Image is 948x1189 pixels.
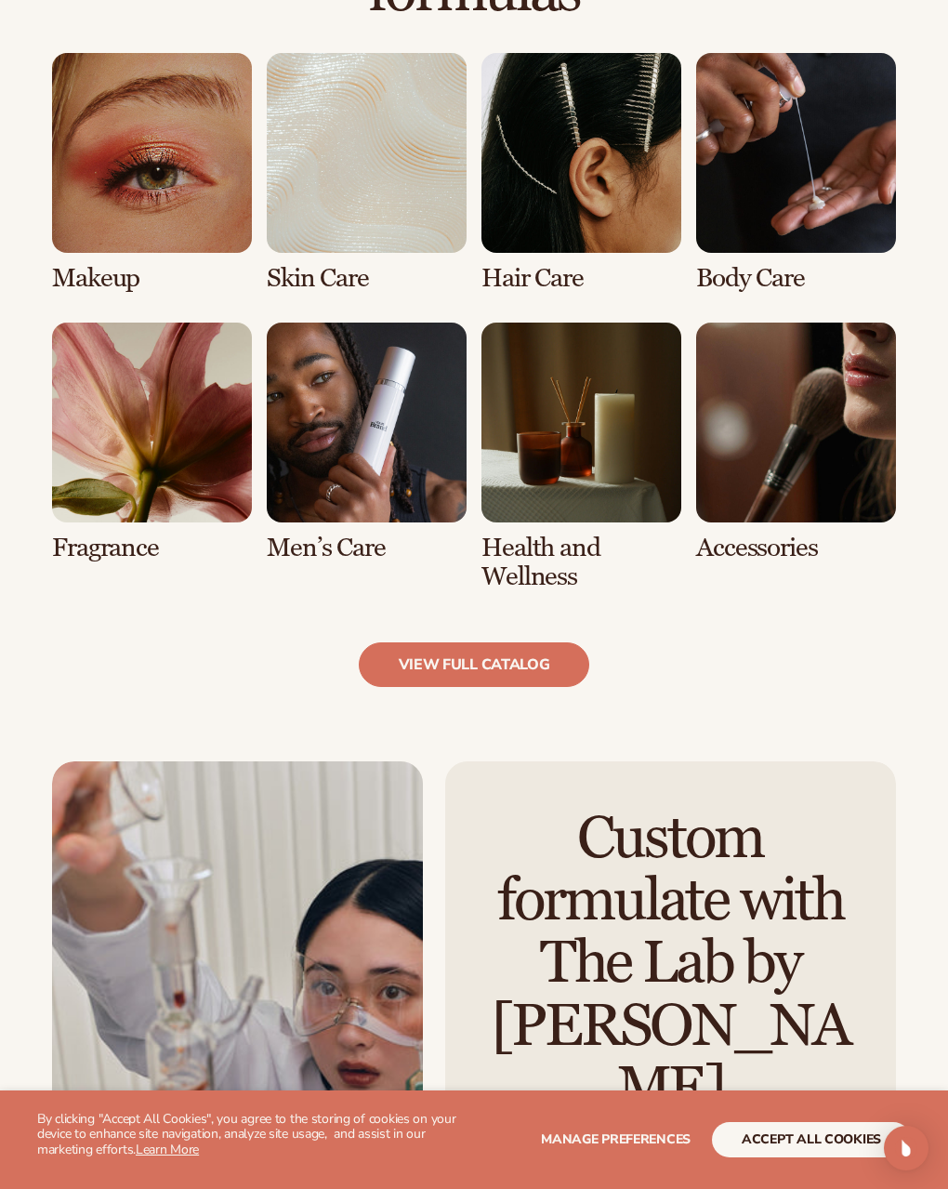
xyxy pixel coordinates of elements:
div: 7 / 8 [481,323,681,591]
div: Open Intercom Messenger [884,1126,928,1170]
div: 3 / 8 [481,53,681,293]
h3: Men’s Care [267,534,467,562]
h3: Accessories [696,534,896,562]
h3: Fragrance [52,534,252,562]
div: 4 / 8 [696,53,896,293]
h2: Custom formulate with The Lab by [PERSON_NAME] [473,808,868,1120]
h3: Makeup [52,264,252,293]
h3: Body Care [696,264,896,293]
button: accept all cookies [712,1122,911,1157]
a: Learn More [136,1141,199,1158]
span: Manage preferences [541,1130,691,1148]
div: 1 / 8 [52,53,252,293]
h3: Skin Care [267,264,467,293]
p: By clicking "Accept All Cookies", you agree to the storing of cookies on your device to enhance s... [37,1112,474,1158]
button: Manage preferences [541,1122,691,1157]
div: 2 / 8 [267,53,467,293]
h3: Hair Care [481,264,681,293]
div: 8 / 8 [696,323,896,562]
div: 5 / 8 [52,323,252,562]
div: 6 / 8 [267,323,467,562]
a: view full catalog [359,642,590,687]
